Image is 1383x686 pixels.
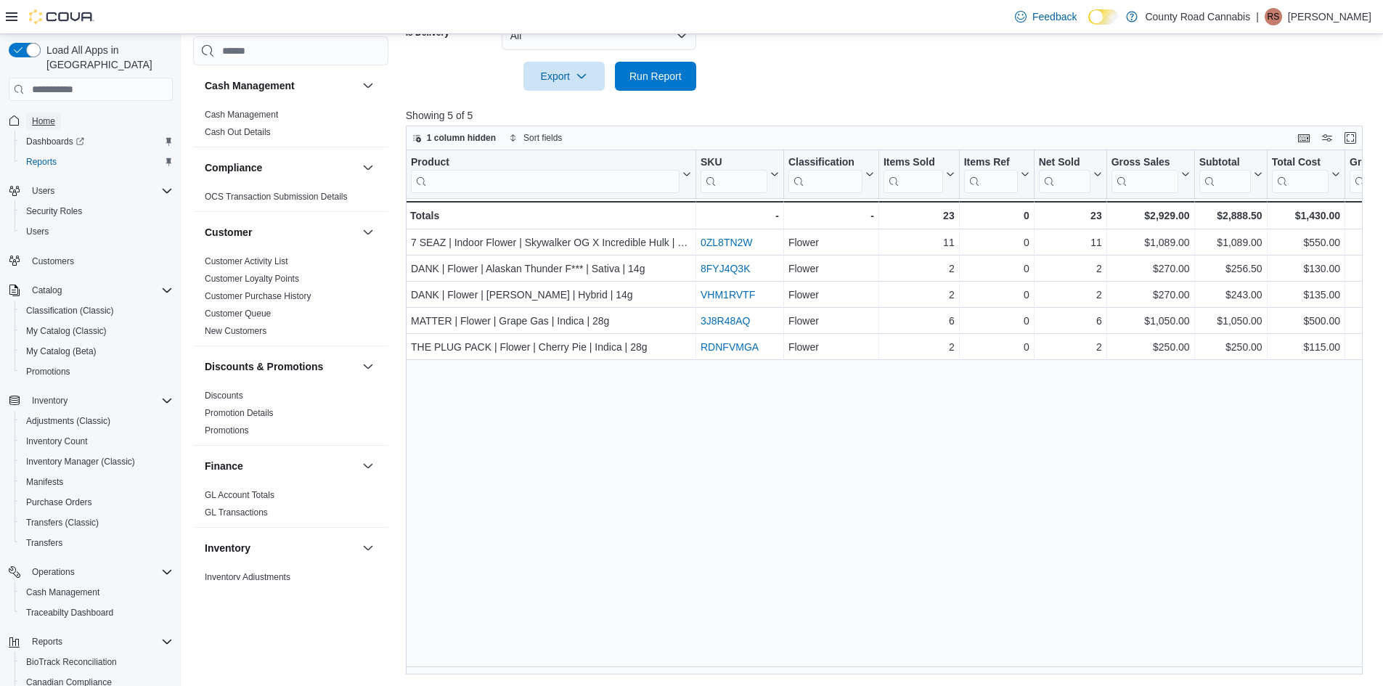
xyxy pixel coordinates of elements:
[20,133,90,150] a: Dashboards
[788,156,862,170] div: Classification
[1111,156,1189,193] button: Gross Sales
[205,160,356,175] button: Compliance
[788,207,874,224] div: -
[788,156,874,193] button: Classification
[523,132,562,144] span: Sort fields
[407,129,502,147] button: 1 column hidden
[205,78,356,93] button: Cash Management
[1199,156,1250,193] div: Subtotal
[26,456,135,467] span: Inventory Manager (Classic)
[26,366,70,377] span: Promotions
[205,459,356,473] button: Finance
[15,152,179,172] button: Reports
[20,412,173,430] span: Adjustments (Classic)
[26,113,61,130] a: Home
[26,156,57,168] span: Reports
[20,203,173,220] span: Security Roles
[32,636,62,648] span: Reports
[193,387,388,445] div: Discounts & Promotions
[359,77,377,94] button: Cash Management
[41,43,173,72] span: Load All Apps in [GEOGRAPHIC_DATA]
[963,156,1029,193] button: Items Ref
[701,289,755,301] a: VHM1RVTF
[20,302,120,319] a: Classification (Classic)
[205,541,356,555] button: Inventory
[359,457,377,475] button: Finance
[1111,260,1190,277] div: $270.00
[1039,286,1102,303] div: 2
[359,358,377,375] button: Discounts & Promotions
[1039,260,1102,277] div: 2
[20,494,173,511] span: Purchase Orders
[20,534,68,552] a: Transfers
[20,433,173,450] span: Inventory Count
[205,274,299,284] a: Customer Loyalty Points
[884,312,955,330] div: 6
[1199,156,1262,193] button: Subtotal
[1268,8,1280,25] span: RS
[205,256,288,266] a: Customer Activity List
[1199,156,1250,170] div: Subtotal
[20,473,173,491] span: Manifests
[1088,9,1119,25] input: Dark Mode
[20,363,173,380] span: Promotions
[193,106,388,147] div: Cash Management
[411,234,691,251] div: 7 SEAZ | Indoor Flower | Skywalker OG X Incredible Hulk | Hybrid | 14g
[963,207,1029,224] div: 0
[20,322,113,340] a: My Catalog (Classic)
[205,273,299,285] span: Customer Loyalty Points
[26,182,173,200] span: Users
[20,203,88,220] a: Security Roles
[26,252,173,270] span: Customers
[701,156,767,193] div: SKU URL
[26,392,173,409] span: Inventory
[15,472,179,492] button: Manifests
[1038,156,1090,170] div: Net Sold
[26,517,99,528] span: Transfers (Classic)
[26,415,110,427] span: Adjustments (Classic)
[1111,234,1190,251] div: $1,089.00
[884,286,955,303] div: 2
[26,563,81,581] button: Operations
[205,191,348,203] span: OCS Transaction Submission Details
[32,115,55,127] span: Home
[406,108,1373,123] p: Showing 5 of 5
[205,490,274,500] a: GL Account Totals
[963,286,1029,303] div: 0
[1111,286,1190,303] div: $270.00
[20,412,116,430] a: Adjustments (Classic)
[1318,129,1336,147] button: Display options
[963,312,1029,330] div: 0
[26,346,97,357] span: My Catalog (Beta)
[411,156,680,170] div: Product
[884,156,943,193] div: Items Sold
[1039,234,1102,251] div: 11
[20,453,141,470] a: Inventory Manager (Classic)
[884,207,955,224] div: 23
[1295,129,1313,147] button: Keyboard shortcuts
[20,494,98,511] a: Purchase Orders
[1038,156,1090,193] div: Net Sold
[1145,8,1250,25] p: County Road Cannabis
[20,223,173,240] span: Users
[411,286,691,303] div: DANK | Flower | [PERSON_NAME] | Hybrid | 14g
[205,308,271,319] span: Customer Queue
[1271,156,1328,170] div: Total Cost
[963,156,1017,170] div: Items Ref
[205,256,288,267] span: Customer Activity List
[205,391,243,401] a: Discounts
[788,286,874,303] div: Flower
[884,260,955,277] div: 2
[26,392,73,409] button: Inventory
[788,234,874,251] div: Flower
[1038,207,1101,224] div: 23
[20,584,105,601] a: Cash Management
[502,21,696,50] button: All
[411,156,691,193] button: Product
[205,407,274,419] span: Promotion Details
[205,489,274,501] span: GL Account Totals
[1271,207,1339,224] div: $1,430.00
[193,486,388,527] div: Finance
[26,607,113,618] span: Traceabilty Dashboard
